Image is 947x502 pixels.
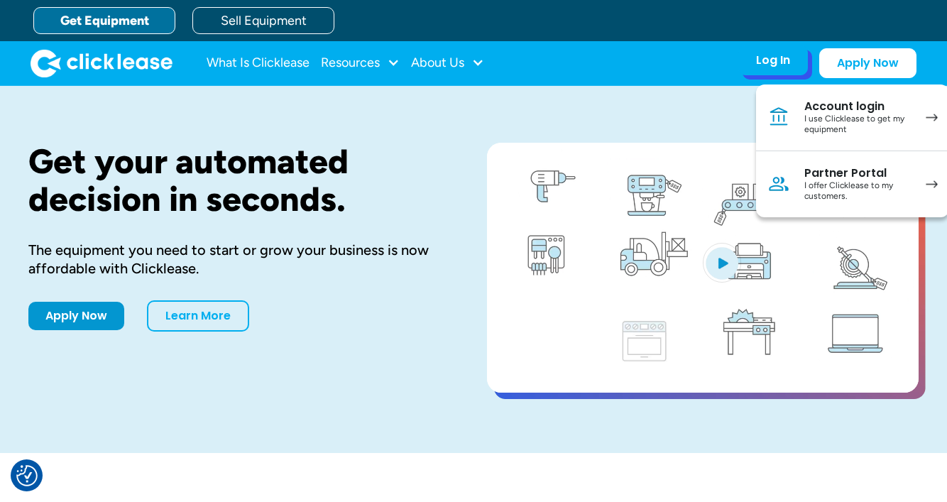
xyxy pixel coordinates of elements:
img: Blue play button logo on a light blue circular background [703,243,741,283]
div: Partner Portal [804,166,912,180]
div: The equipment you need to start or grow your business is now affordable with Clicklease. [28,241,442,278]
div: Log In [756,53,790,67]
img: Clicklease logo [31,49,173,77]
div: Resources [321,49,400,77]
img: arrow [926,114,938,121]
a: Get Equipment [33,7,175,34]
div: About Us [411,49,484,77]
img: arrow [926,180,938,188]
a: home [31,49,173,77]
div: I use Clicklease to get my equipment [804,114,912,136]
a: Learn More [147,300,249,332]
a: Apply Now [28,302,124,330]
div: I offer Clicklease to my customers. [804,180,912,202]
a: open lightbox [487,143,919,393]
a: Sell Equipment [192,7,334,34]
a: What Is Clicklease [207,49,310,77]
img: Person icon [767,173,790,195]
h1: Get your automated decision in seconds. [28,143,442,218]
button: Consent Preferences [16,465,38,486]
img: Bank icon [767,106,790,129]
a: Apply Now [819,48,916,78]
img: Revisit consent button [16,465,38,486]
div: Account login [804,99,912,114]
